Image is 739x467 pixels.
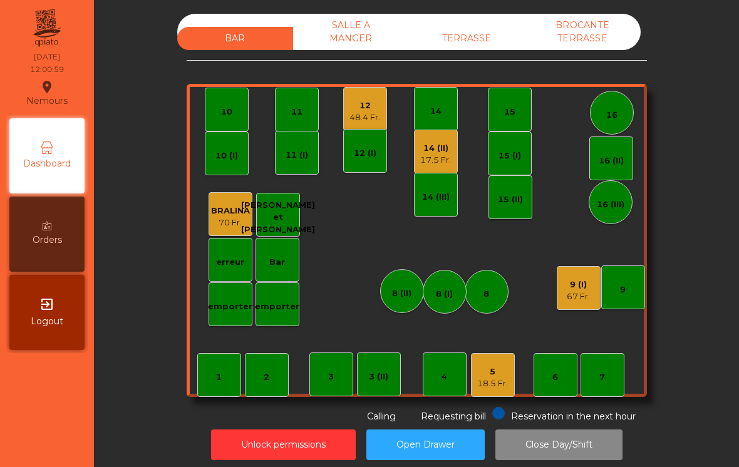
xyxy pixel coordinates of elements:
[23,157,71,170] span: Dashboard
[620,284,626,296] div: 9
[264,371,269,384] div: 2
[597,198,624,211] div: 16 (III)
[369,371,388,383] div: 3 (II)
[599,155,624,167] div: 16 (II)
[367,411,396,422] span: Calling
[420,142,451,155] div: 14 (II)
[511,411,636,422] span: Reservation in the next hour
[567,279,590,291] div: 9 (I)
[354,147,376,160] div: 12 (I)
[349,100,380,112] div: 12
[39,297,54,312] i: exit_to_app
[567,290,590,303] div: 67 Fr.
[269,256,285,269] div: Bar
[215,150,238,162] div: 10 (I)
[255,300,299,313] div: emporter
[216,371,222,384] div: 1
[442,371,447,383] div: 4
[392,287,411,300] div: 8 (II)
[241,199,315,236] div: [PERSON_NAME] et [PERSON_NAME]
[421,411,486,422] span: Requesting bill
[477,366,508,378] div: 5
[477,377,508,390] div: 18.5 Fr.
[349,111,380,124] div: 48.4 Fr.
[208,300,252,313] div: emporter
[422,191,450,203] div: 14 (III)
[499,150,521,162] div: 15 (I)
[286,149,308,162] div: 11 (I)
[211,429,356,460] button: Unlock permissions
[436,288,453,300] div: 8 (I)
[221,106,232,118] div: 10
[409,27,525,50] div: TERRASSE
[33,233,62,247] span: Orders
[606,109,618,121] div: 16
[31,6,62,50] img: qpiato
[483,288,489,300] div: 8
[495,429,623,460] button: Close Day/Shift
[211,205,250,217] div: BRALINA
[498,193,523,206] div: 15 (II)
[430,105,442,118] div: 14
[216,256,244,269] div: erreur
[26,78,68,109] div: Nemours
[552,371,558,384] div: 6
[293,14,409,50] div: SALLE A MANGER
[420,154,451,167] div: 17.5 Fr.
[599,371,605,384] div: 7
[366,429,485,460] button: Open Drawer
[525,14,641,50] div: BROCANTE TERRASSE
[31,315,63,328] span: Logout
[328,371,334,383] div: 3
[291,106,302,118] div: 11
[39,80,54,95] i: location_on
[30,64,64,75] div: 12:00:59
[34,51,60,63] div: [DATE]
[177,27,293,50] div: BAR
[211,217,250,229] div: 70 Fr.
[504,106,515,118] div: 15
